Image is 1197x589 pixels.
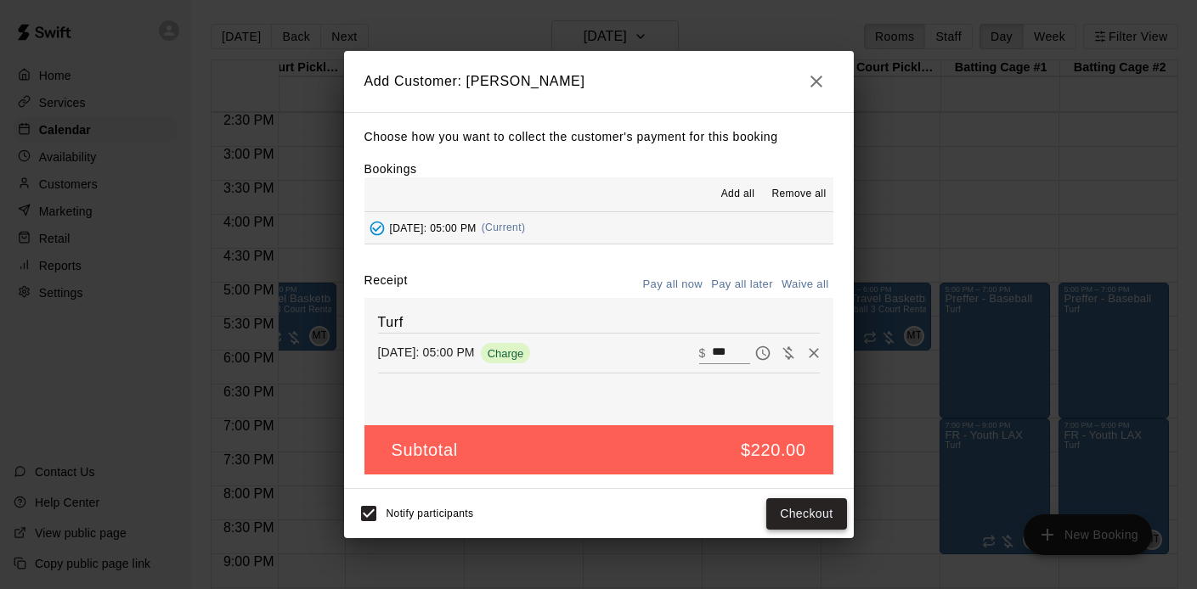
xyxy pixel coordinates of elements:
[765,181,833,208] button: Remove all
[766,498,846,530] button: Checkout
[707,272,777,298] button: Pay all later
[390,222,477,233] span: [DATE]: 05:00 PM
[481,347,531,360] span: Charge
[392,439,458,462] h5: Subtotal
[364,126,833,148] p: Choose how you want to collect the customer's payment for this booking
[378,344,475,361] p: [DATE]: 05:00 PM
[378,311,820,334] h6: Turf
[776,345,801,359] span: Waive payment
[344,51,854,112] h2: Add Customer: [PERSON_NAME]
[750,345,776,359] span: Pay later
[721,186,755,203] span: Add all
[741,439,806,462] h5: $220.00
[482,222,526,233] span: (Current)
[364,162,417,176] label: Bookings
[777,272,833,298] button: Waive all
[364,272,408,298] label: Receipt
[387,508,474,520] span: Notify participants
[710,181,765,208] button: Add all
[364,212,833,244] button: Added - Collect Payment[DATE]: 05:00 PM(Current)
[364,216,390,241] button: Added - Collect Payment
[801,340,827,366] button: Remove
[771,186,826,203] span: Remove all
[699,345,706,362] p: $
[639,272,708,298] button: Pay all now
